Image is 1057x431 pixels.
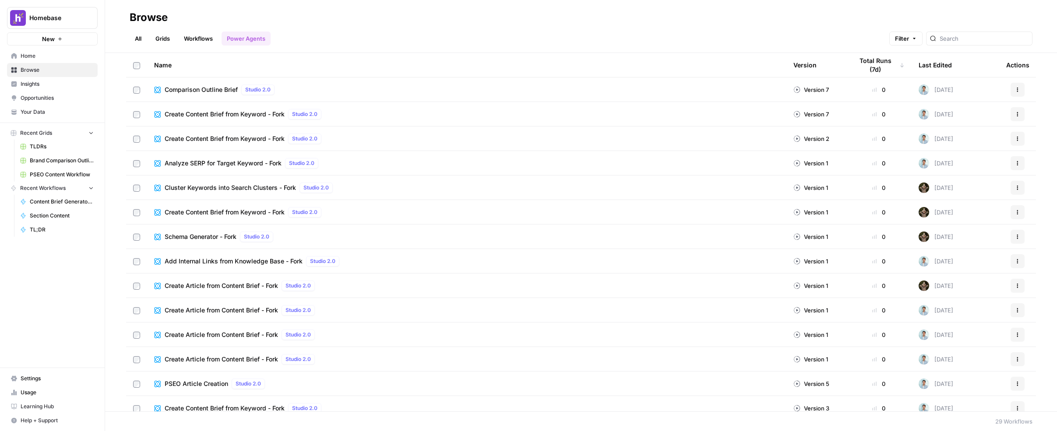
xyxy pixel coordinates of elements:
[165,134,285,143] span: Create Content Brief from Keyword - Fork
[21,417,94,424] span: Help + Support
[889,32,923,46] button: Filter
[154,256,779,266] a: Add Internal Links from Knowledge Base - ForkStudio 2.0
[7,385,98,399] a: Usage
[793,159,828,168] div: Version 1
[154,329,779,340] a: Create Article from Content Brief - ForkStudio 2.0
[21,66,94,74] span: Browse
[30,212,94,220] span: Section Content
[165,159,282,168] span: Analyze SERP for Target Keyword - Fork
[919,305,953,315] div: [DATE]
[919,133,953,144] div: [DATE]
[793,232,828,241] div: Version 1
[919,256,929,266] img: xjyi7gh9lz0icmjo8v3lxainuvr4
[7,413,98,427] button: Help + Support
[21,389,94,396] span: Usage
[793,53,817,77] div: Version
[150,32,175,46] a: Grids
[16,209,98,223] a: Section Content
[7,49,98,63] a: Home
[7,63,98,77] a: Browse
[292,208,317,216] span: Studio 2.0
[793,281,828,290] div: Version 1
[7,105,98,119] a: Your Data
[919,109,953,119] div: [DATE]
[285,306,311,314] span: Studio 2.0
[289,159,314,167] span: Studio 2.0
[919,329,929,340] img: xjyi7gh9lz0icmjo8v3lxainuvr4
[1006,53,1029,77] div: Actions
[21,94,94,102] span: Opportunities
[154,305,779,315] a: Create Article from Content Brief - ForkStudio 2.0
[30,157,94,165] span: Brand Comparison Outline Generator
[7,126,98,140] button: Recent Grids
[16,154,98,168] a: Brand Comparison Outline Generator
[793,355,828,364] div: Version 1
[919,354,953,364] div: [DATE]
[853,379,905,388] div: 0
[7,32,98,46] button: New
[236,380,261,388] span: Studio 2.0
[165,281,278,290] span: Create Article from Content Brief - Fork
[853,134,905,143] div: 0
[154,354,779,364] a: Create Article from Content Brief - ForkStudio 2.0
[165,85,238,94] span: Comparison Outline Brief
[853,53,905,77] div: Total Runs (7d)
[853,355,905,364] div: 0
[244,233,269,241] span: Studio 2.0
[919,158,953,168] div: [DATE]
[292,404,317,412] span: Studio 2.0
[154,378,779,389] a: PSEO Article CreationStudio 2.0
[793,110,829,119] div: Version 7
[21,375,94,382] span: Settings
[285,282,311,290] span: Studio 2.0
[165,404,285,413] span: Create Content Brief from Keyword - Fork
[165,232,236,241] span: Schema Generator - Fork
[919,378,953,389] div: [DATE]
[42,35,55,43] span: New
[130,32,147,46] a: All
[165,208,285,217] span: Create Content Brief from Keyword - Fork
[895,34,909,43] span: Filter
[919,207,929,217] img: j5qt8lcsiau9erp1gk2bomzmpq8t
[919,280,929,291] img: j5qt8lcsiau9erp1gk2bomzmpq8t
[292,110,317,118] span: Studio 2.0
[245,86,271,94] span: Studio 2.0
[285,331,311,339] span: Studio 2.0
[165,330,278,339] span: Create Article from Content Brief - Fork
[21,108,94,116] span: Your Data
[919,403,929,413] img: xjyi7gh9lz0icmjo8v3lxainuvr4
[154,158,779,168] a: Analyze SERP for Target Keyword - ForkStudio 2.0
[165,110,285,119] span: Create Content Brief from Keyword - Fork
[793,183,828,192] div: Version 1
[7,399,98,413] a: Learning Hub
[30,198,94,206] span: Content Brief Generator (GG)
[130,11,168,25] div: Browse
[10,10,26,26] img: Homebase Logo
[29,14,82,22] span: Homebase
[853,404,905,413] div: 0
[7,371,98,385] a: Settings
[310,257,335,265] span: Studio 2.0
[853,232,905,241] div: 0
[793,85,829,94] div: Version 7
[21,403,94,410] span: Learning Hub
[919,378,929,389] img: xjyi7gh9lz0icmjo8v3lxainuvr4
[853,281,905,290] div: 0
[793,330,828,339] div: Version 1
[853,183,905,192] div: 0
[919,53,952,77] div: Last Edited
[919,158,929,168] img: xjyi7gh9lz0icmjo8v3lxainuvr4
[853,330,905,339] div: 0
[285,355,311,363] span: Studio 2.0
[16,140,98,154] a: TLDRs
[154,231,779,242] a: Schema Generator - ForkStudio 2.0
[793,404,829,413] div: Version 3
[919,354,929,364] img: xjyi7gh9lz0icmjo8v3lxainuvr4
[919,256,953,266] div: [DATE]
[919,207,953,217] div: [DATE]
[919,403,953,413] div: [DATE]
[165,183,296,192] span: Cluster Keywords into Search Clusters - Fork
[165,379,228,388] span: PSEO Article Creation
[165,257,303,266] span: Add Internal Links from Knowledge Base - Fork
[919,231,929,242] img: j5qt8lcsiau9erp1gk2bomzmpq8t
